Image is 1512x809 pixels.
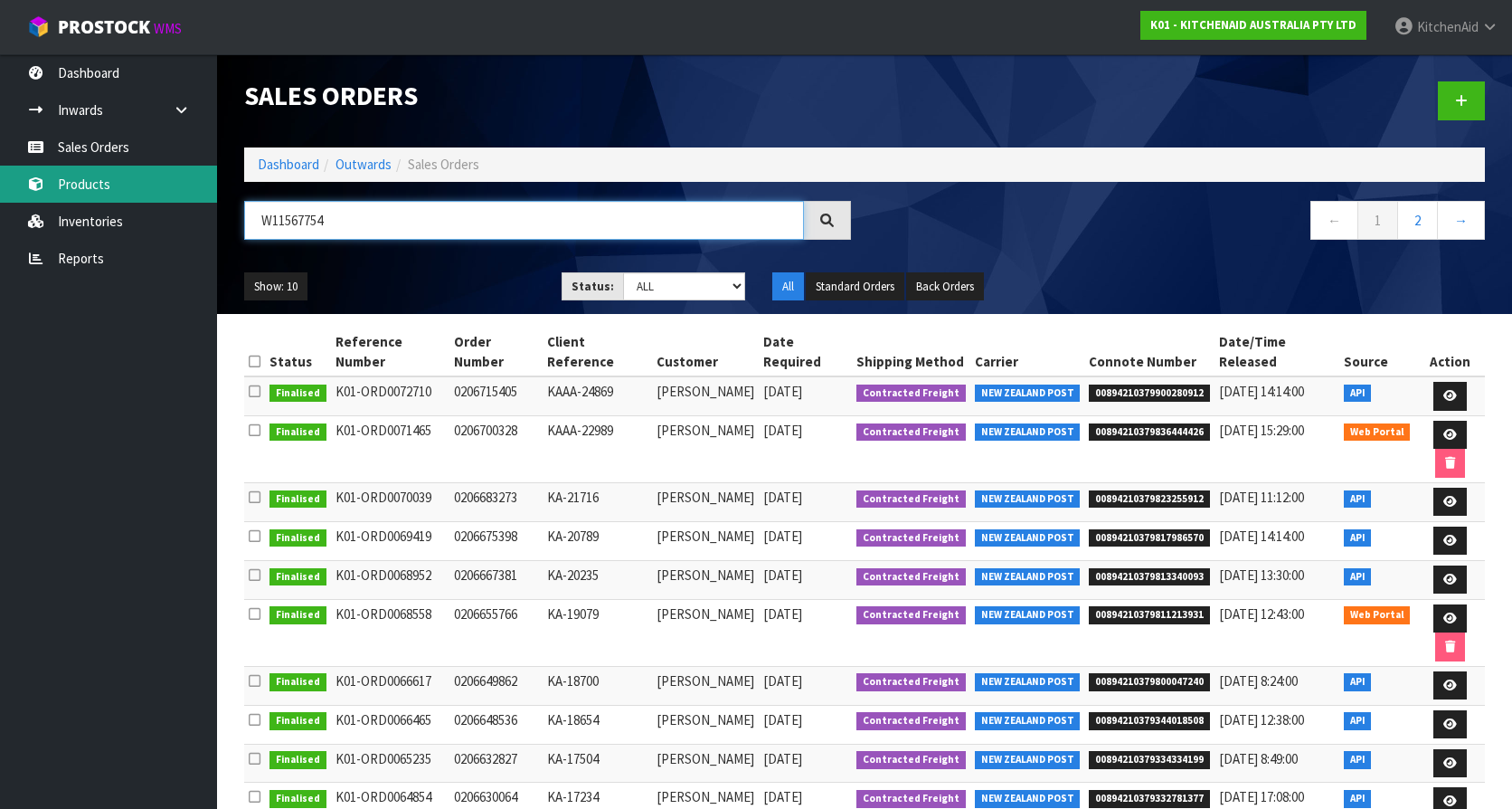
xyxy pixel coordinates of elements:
span: API [1344,385,1372,403]
span: [DATE] 13:30:00 [1219,566,1304,584]
span: [DATE] 15:29:00 [1219,422,1304,439]
td: KA-21716 [543,482,651,521]
td: K01-ORD0069419 [331,521,450,560]
span: 00894210379811213931 [1089,606,1210,624]
span: [DATE] [763,383,802,400]
th: Client Reference [543,328,651,376]
th: Date Required [759,328,853,376]
td: KA-17504 [543,744,651,783]
td: K01-ORD0068558 [331,599,450,666]
button: All [772,272,804,301]
span: 00894210379332781377 [1089,790,1210,808]
th: Connote Number [1084,328,1214,376]
small: WMS [154,20,182,37]
a: 2 [1397,201,1438,240]
span: [DATE] 17:08:00 [1219,788,1304,805]
th: Customer [652,328,759,376]
span: API [1344,673,1372,691]
td: K01-ORD0072710 [331,376,450,415]
td: 0206632827 [449,744,543,783]
nav: Page navigation [878,201,1485,245]
td: K01-ORD0065235 [331,744,450,783]
td: [PERSON_NAME] [652,666,759,705]
td: 0206649862 [449,666,543,705]
span: Sales Orders [408,156,479,173]
td: 0206683273 [449,482,543,521]
span: Finalised [269,490,326,509]
span: NEW ZEALAND POST [975,385,1081,403]
span: [DATE] 14:14:00 [1219,528,1304,545]
input: Search sales orders [244,201,804,240]
span: KitchenAid [1417,18,1479,35]
span: NEW ZEALAND POST [975,673,1081,691]
td: KA-20789 [543,521,651,560]
td: [PERSON_NAME] [652,521,759,560]
span: NEW ZEALAND POST [975,751,1081,769]
th: Source [1339,328,1415,376]
a: ← [1310,201,1358,240]
th: Status [265,328,331,376]
span: NEW ZEALAND POST [975,424,1081,442]
span: 00894210379334334199 [1089,751,1210,769]
span: 00894210379800047240 [1089,673,1210,691]
th: Date/Time Released [1214,328,1339,376]
img: cube-alt.png [27,15,50,38]
td: [PERSON_NAME] [652,482,759,521]
span: [DATE] [763,422,802,439]
button: Back Orders [906,272,984,301]
span: [DATE] [763,489,802,506]
span: Contracted Freight [856,385,966,403]
button: Standard Orders [806,272,904,301]
span: Finalised [269,751,326,769]
span: Finalised [269,529,326,547]
td: KA-18654 [543,705,651,744]
th: Carrier [970,328,1085,376]
span: [DATE] [763,788,802,805]
td: KAAA-24869 [543,376,651,415]
span: Finalised [269,712,326,730]
th: Reference Number [331,328,450,376]
th: Action [1414,328,1485,376]
span: Web Portal [1344,424,1411,442]
span: API [1344,751,1372,769]
span: Contracted Freight [856,790,966,808]
span: Finalised [269,606,326,624]
th: Shipping Method [852,328,970,376]
span: NEW ZEALAND POST [975,568,1081,586]
span: API [1344,568,1372,586]
span: API [1344,490,1372,509]
span: 00894210379344018508 [1089,712,1210,730]
td: K01-ORD0066465 [331,705,450,744]
td: 0206648536 [449,705,543,744]
td: 0206667381 [449,560,543,599]
span: [DATE] [763,605,802,623]
span: 00894210379900280912 [1089,385,1210,403]
td: KA-20235 [543,560,651,599]
td: [PERSON_NAME] [652,376,759,415]
span: 00894210379813340093 [1089,568,1210,586]
span: [DATE] [763,711,802,728]
td: [PERSON_NAME] [652,705,759,744]
span: 00894210379823255912 [1089,490,1210,509]
span: NEW ZEALAND POST [975,490,1081,509]
span: Contracted Freight [856,490,966,509]
span: [DATE] [763,672,802,690]
span: Finalised [269,568,326,586]
span: Finalised [269,385,326,403]
span: Contracted Freight [856,606,966,624]
span: Finalised [269,790,326,808]
strong: K01 - KITCHENAID AUSTRALIA PTY LTD [1150,17,1356,33]
td: K01-ORD0068952 [331,560,450,599]
h1: Sales Orders [244,81,851,110]
span: Contracted Freight [856,424,966,442]
span: 00894210379836444426 [1089,424,1210,442]
td: [PERSON_NAME] [652,560,759,599]
span: [DATE] 8:49:00 [1219,750,1298,767]
span: NEW ZEALAND POST [975,529,1081,547]
a: Outwards [335,156,392,173]
td: KAAA-22989 [543,415,651,482]
span: Contracted Freight [856,673,966,691]
td: 0206675398 [449,521,543,560]
span: [DATE] 14:14:00 [1219,383,1304,400]
a: 1 [1357,201,1398,240]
